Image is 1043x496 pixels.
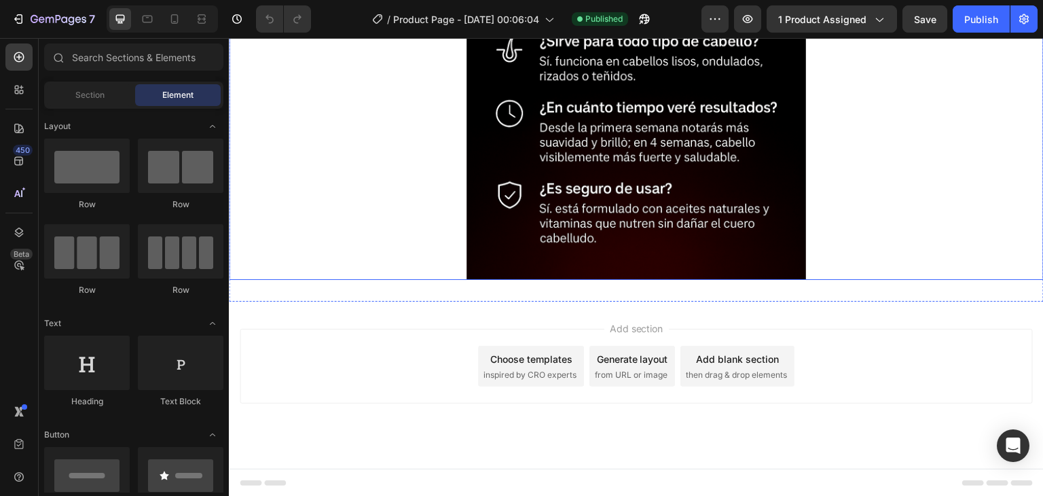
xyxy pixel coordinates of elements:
[366,331,439,343] span: from URL or image
[75,89,105,101] span: Section
[162,89,194,101] span: Element
[138,395,223,408] div: Text Block
[255,331,348,343] span: inspired by CRO experts
[138,198,223,211] div: Row
[902,5,947,33] button: Save
[44,198,130,211] div: Row
[138,284,223,296] div: Row
[44,317,61,330] span: Text
[964,12,998,26] div: Publish
[953,5,1010,33] button: Publish
[44,284,130,296] div: Row
[767,5,897,33] button: 1 product assigned
[585,13,623,25] span: Published
[467,314,550,328] div: Add blank section
[457,331,558,343] span: then drag & drop elements
[202,116,223,137] span: Toggle open
[997,429,1029,462] div: Open Intercom Messenger
[89,11,95,27] p: 7
[368,314,439,328] div: Generate layout
[376,283,440,298] span: Add section
[44,429,69,441] span: Button
[44,395,130,408] div: Heading
[10,249,33,260] div: Beta
[229,38,1043,496] iframe: Design area
[914,14,936,25] span: Save
[44,120,71,132] span: Layout
[44,43,223,71] input: Search Sections & Elements
[13,145,33,156] div: 450
[202,424,223,446] span: Toggle open
[387,12,390,26] span: /
[202,313,223,334] span: Toggle open
[5,5,101,33] button: 7
[261,314,344,328] div: Choose templates
[393,12,539,26] span: Product Page - [DATE] 00:06:04
[778,12,866,26] span: 1 product assigned
[256,5,311,33] div: Undo/Redo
